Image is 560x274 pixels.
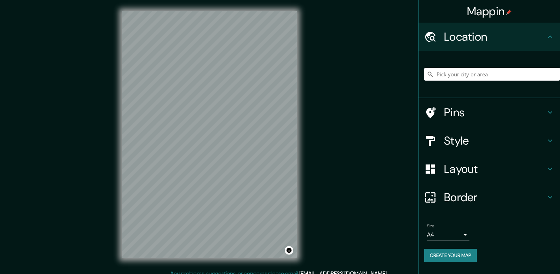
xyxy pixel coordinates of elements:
[418,98,560,127] div: Pins
[418,23,560,51] div: Location
[497,246,552,266] iframe: Help widget launcher
[418,155,560,183] div: Layout
[444,190,546,204] h4: Border
[506,10,512,15] img: pin-icon.png
[418,127,560,155] div: Style
[285,246,293,255] button: Toggle attribution
[444,134,546,148] h4: Style
[424,68,560,81] input: Pick your city or area
[424,249,477,262] button: Create your map
[122,11,297,258] canvas: Map
[467,4,512,18] h4: Mappin
[444,30,546,44] h4: Location
[418,183,560,211] div: Border
[427,223,434,229] label: Size
[427,229,469,240] div: A4
[444,162,546,176] h4: Layout
[444,105,546,119] h4: Pins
